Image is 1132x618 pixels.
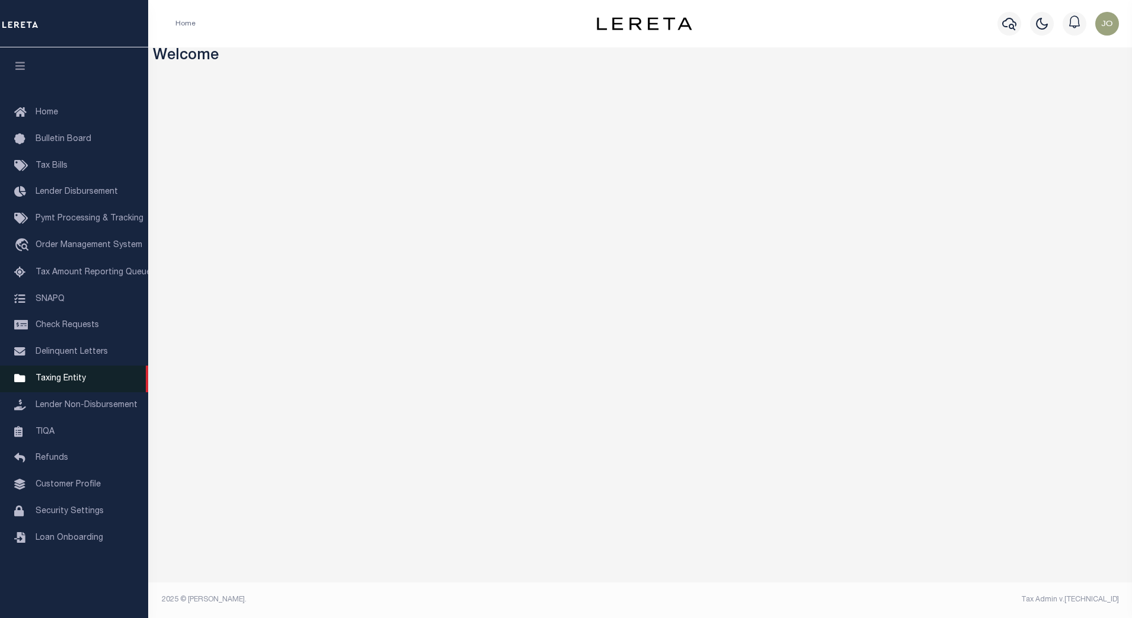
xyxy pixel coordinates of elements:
[36,162,68,170] span: Tax Bills
[36,401,137,409] span: Lender Non-Disbursement
[36,241,142,249] span: Order Management System
[597,17,692,30] img: logo-dark.svg
[14,238,33,254] i: travel_explore
[36,507,104,515] span: Security Settings
[36,135,91,143] span: Bulletin Board
[36,534,103,542] span: Loan Onboarding
[36,188,118,196] span: Lender Disbursement
[36,481,101,489] span: Customer Profile
[649,594,1119,605] div: Tax Admin v.[TECHNICAL_ID]
[36,321,99,329] span: Check Requests
[36,108,58,117] span: Home
[36,427,55,436] span: TIQA
[36,268,151,277] span: Tax Amount Reporting Queue
[36,294,65,303] span: SNAPQ
[36,214,143,223] span: Pymt Processing & Tracking
[1095,12,1119,36] img: svg+xml;base64,PHN2ZyB4bWxucz0iaHR0cDovL3d3dy53My5vcmcvMjAwMC9zdmciIHBvaW50ZXItZXZlbnRzPSJub25lIi...
[36,348,108,356] span: Delinquent Letters
[36,374,86,383] span: Taxing Entity
[153,594,641,605] div: 2025 © [PERSON_NAME].
[175,18,196,29] li: Home
[36,454,68,462] span: Refunds
[153,47,1128,66] h3: Welcome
